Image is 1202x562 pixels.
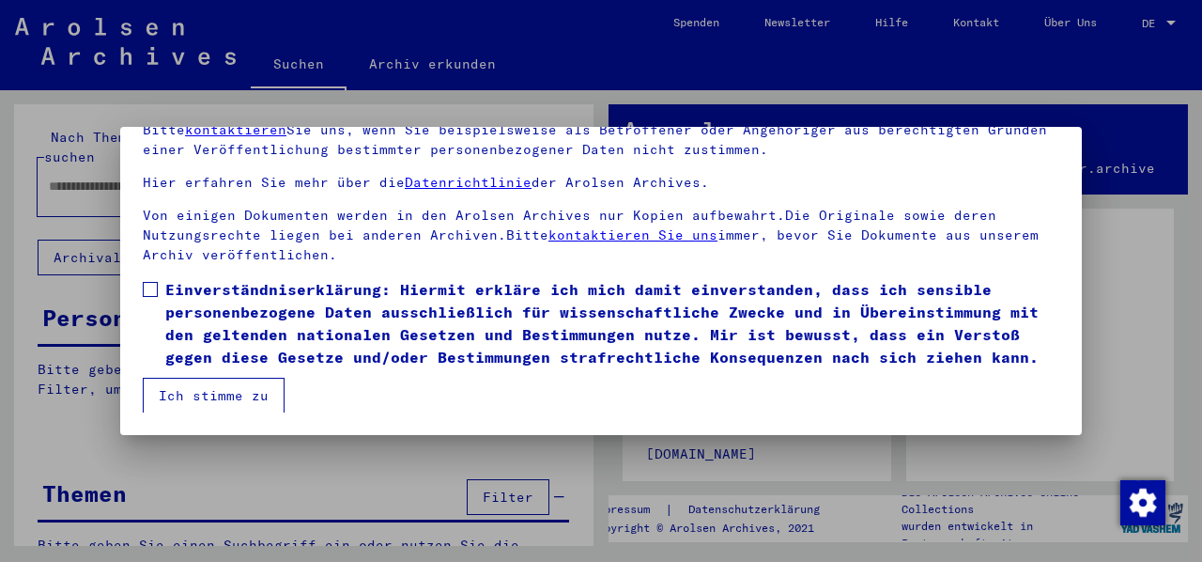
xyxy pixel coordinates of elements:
a: Datenrichtlinie [405,174,532,191]
a: kontaktieren Sie uns [548,226,717,243]
p: Von einigen Dokumenten werden in den Arolsen Archives nur Kopien aufbewahrt.Die Originale sowie d... [143,206,1059,265]
p: Hier erfahren Sie mehr über die der Arolsen Archives. [143,173,1059,193]
p: Bitte Sie uns, wenn Sie beispielsweise als Betroffener oder Angehöriger aus berechtigten Gründen ... [143,120,1059,160]
span: Einverständniserklärung: Hiermit erkläre ich mich damit einverstanden, dass ich sensible personen... [165,278,1059,368]
button: Ich stimme zu [143,378,285,414]
img: Modification du consentement [1120,480,1165,525]
a: kontaktieren [185,121,286,138]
